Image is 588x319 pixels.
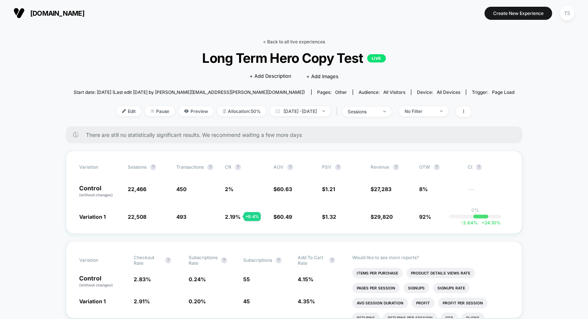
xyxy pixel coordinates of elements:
span: There are still no statistically significant results. We recommend waiting a few more days [86,132,507,138]
p: Would like to see more reports? [352,255,509,260]
span: | [334,106,342,117]
img: end [322,110,325,112]
span: $ [322,214,336,220]
span: CR [225,164,231,170]
span: + [482,220,485,226]
span: 2.83 % [134,276,151,282]
p: Control [79,275,126,288]
span: 2 % [225,186,233,192]
div: No Filter [405,108,434,114]
span: $ [371,186,392,192]
span: all devices [437,89,460,95]
button: [DOMAIN_NAME] [11,7,87,19]
span: 493 [176,214,186,220]
span: $ [371,214,393,220]
span: 60.49 [277,214,292,220]
li: Profit Per Session [438,298,488,308]
span: AOV [273,164,284,170]
span: (without changes) [79,193,113,197]
button: ? [235,164,241,170]
span: 45 [243,298,250,304]
li: Pages Per Session [352,283,400,293]
div: Pages: [317,89,347,95]
span: --- [468,187,509,198]
span: 2.91 % [134,298,150,304]
div: sessions [348,109,378,114]
span: 1.32 [325,214,336,220]
span: Sessions [128,164,146,170]
li: Signups Rate [433,283,470,293]
span: Transactions [176,164,204,170]
img: calendar [276,109,280,113]
span: Start date: [DATE] (Last edit [DATE] by [PERSON_NAME][EMAIL_ADDRESS][PERSON_NAME][DOMAIN_NAME]) [74,89,305,95]
span: 55 [243,276,250,282]
p: | [474,213,476,218]
span: $ [273,214,292,220]
span: $ [322,186,335,192]
span: -3.64 % [461,220,478,226]
p: Control [79,185,120,198]
img: Visually logo [13,7,25,19]
li: Items Per Purchase [352,268,403,278]
span: Pause [145,106,175,116]
p: 0% [471,207,479,213]
span: $ [273,186,292,192]
span: 1.21 [325,186,335,192]
button: ? [434,164,440,170]
span: [DATE] - [DATE] [270,106,331,116]
span: 29,820 [374,214,393,220]
li: Signups [403,283,429,293]
span: Variation 1 [79,298,106,304]
button: ? [335,164,341,170]
span: 0.24 % [189,276,206,282]
span: 4.15 % [298,276,313,282]
span: PSV [322,164,331,170]
img: end [151,109,154,113]
button: ? [150,164,156,170]
span: 22,466 [128,186,146,192]
span: CI [468,164,509,170]
span: 60.63 [277,186,292,192]
button: ? [207,164,213,170]
span: 0.20 % [189,298,206,304]
div: + 9.4 % [244,212,261,221]
button: ? [276,257,282,263]
span: Preview [179,106,214,116]
a: < Back to all live experiences [263,39,325,45]
span: 27,283 [374,186,392,192]
li: Product Details Views Rate [406,268,475,278]
span: 22,508 [128,214,146,220]
span: + Add Images [306,73,338,79]
img: edit [122,109,126,113]
button: ? [393,164,399,170]
span: Page Load [492,89,514,95]
span: Allocation: 50% [217,106,266,116]
span: 8% [419,186,428,192]
li: Avg Session Duration [352,298,408,308]
span: other [335,89,347,95]
span: Edit [117,106,141,116]
div: TS [560,6,575,21]
span: 2.19 % [225,214,241,220]
span: Variation [79,164,120,170]
p: LIVE [367,54,386,62]
span: (without changes) [79,283,113,287]
button: ? [165,257,171,263]
img: rebalance [223,109,226,113]
span: Subscriptions Rate [189,255,217,266]
span: Revenue [371,164,389,170]
span: Checkout Rate [134,255,161,266]
span: Long Term Hero Copy Test [96,50,492,66]
span: Device: [411,89,466,95]
span: Variation 1 [79,214,106,220]
span: 4.35 % [298,298,315,304]
span: [DOMAIN_NAME] [30,9,84,17]
button: TS [558,6,577,21]
span: Add To Cart Rate [298,255,325,266]
img: end [440,110,443,112]
span: All Visitors [383,89,405,95]
button: Create New Experience [485,7,552,20]
span: Subscriptions [243,257,272,263]
li: Profit [412,298,434,308]
span: OTW [419,164,460,170]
